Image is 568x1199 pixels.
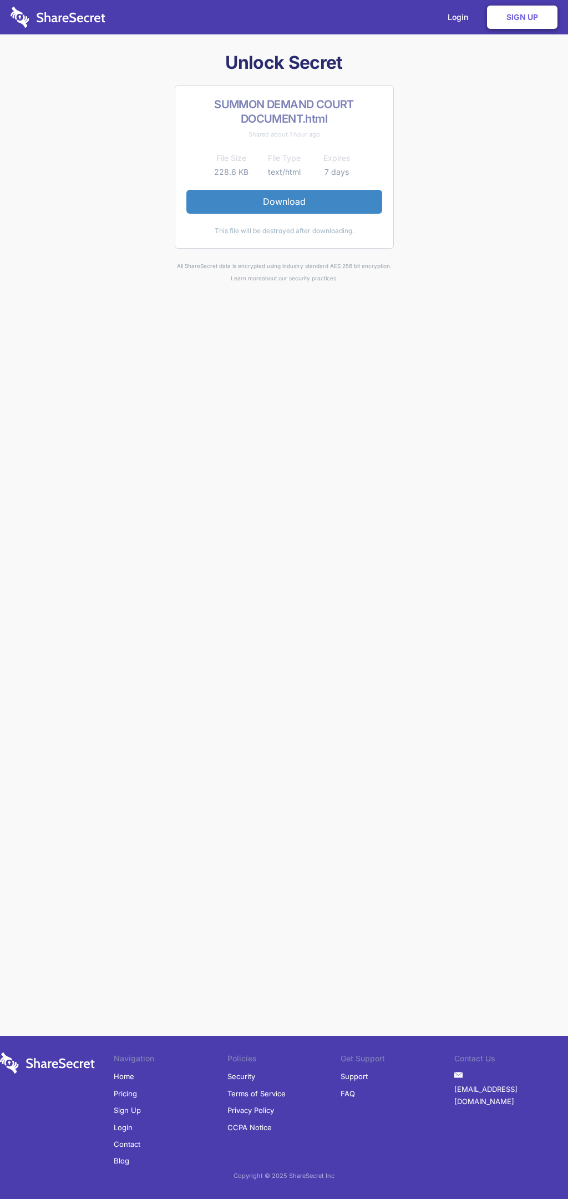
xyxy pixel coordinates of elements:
[114,1085,137,1102] a: Pricing
[114,1152,129,1169] a: Blog
[227,1068,255,1085] a: Security
[258,152,311,165] th: File Type
[186,225,382,237] div: This file will be destroyed after downloading.
[227,1102,274,1119] a: Privacy Policy
[227,1085,286,1102] a: Terms of Service
[311,165,363,179] td: 7 days
[205,152,258,165] th: File Size
[114,1119,133,1136] a: Login
[114,1068,134,1085] a: Home
[114,1136,140,1152] a: Contact
[341,1052,454,1068] li: Get Support
[205,165,258,179] td: 228.6 KB
[227,1052,341,1068] li: Policies
[341,1068,368,1085] a: Support
[11,7,105,28] img: logo-wordmark-white-trans-d4663122ce5f474addd5e946df7df03e33cb6a1c49d2221995e7729f52c070b2.svg
[114,1102,141,1119] a: Sign Up
[258,165,311,179] td: text/html
[227,1119,272,1136] a: CCPA Notice
[231,275,262,281] a: Learn more
[186,97,382,126] h2: SUMMON DEMAND COURT DOCUMENT.html
[487,6,557,29] a: Sign Up
[114,1052,227,1068] li: Navigation
[186,190,382,213] a: Download
[186,128,382,140] div: Shared about 1 hour ago
[311,152,363,165] th: Expires
[341,1085,355,1102] a: FAQ
[454,1081,568,1110] a: [EMAIL_ADDRESS][DOMAIN_NAME]
[454,1052,568,1068] li: Contact Us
